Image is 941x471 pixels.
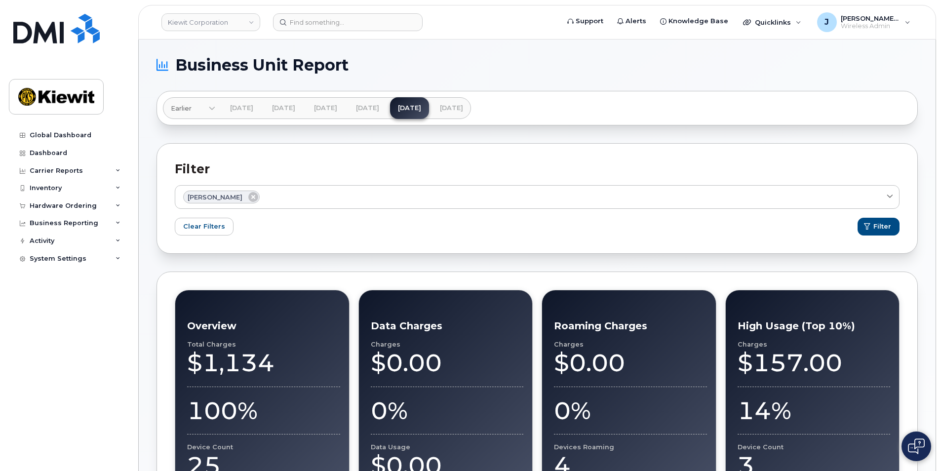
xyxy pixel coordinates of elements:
[371,341,524,348] div: Charges
[187,320,340,332] h3: Overview
[175,218,234,235] button: Clear Filters
[187,396,340,426] div: 100%
[554,320,707,332] h3: Roaming Charges
[873,222,891,231] span: Filter
[390,97,429,119] a: [DATE]
[371,396,524,426] div: 0%
[432,97,471,119] a: [DATE]
[554,443,707,451] div: Devices Roaming
[371,320,524,332] h3: Data Charges
[738,348,891,378] div: $157.00
[187,341,340,348] div: Total Charges
[738,320,891,332] h3: High Usage (Top 10%)
[188,193,242,202] span: [PERSON_NAME]
[554,348,707,378] div: $0.00
[738,443,891,451] div: Device Count
[306,97,345,119] a: [DATE]
[371,443,524,451] div: Data Usage
[187,443,340,451] div: Device Count
[175,161,900,176] h2: Filter
[738,341,891,348] div: Charges
[222,97,261,119] a: [DATE]
[171,104,192,113] span: Earlier
[187,348,340,378] div: $1,134
[183,222,225,231] span: Clear Filters
[738,396,891,426] div: 14%
[163,97,215,119] a: Earlier
[858,218,900,235] button: Filter
[175,58,349,73] span: Business Unit Report
[908,438,925,454] img: Open chat
[175,185,900,209] a: [PERSON_NAME]
[264,97,303,119] a: [DATE]
[554,341,707,348] div: Charges
[348,97,387,119] a: [DATE]
[371,348,524,378] div: $0.00
[554,396,707,426] div: 0%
